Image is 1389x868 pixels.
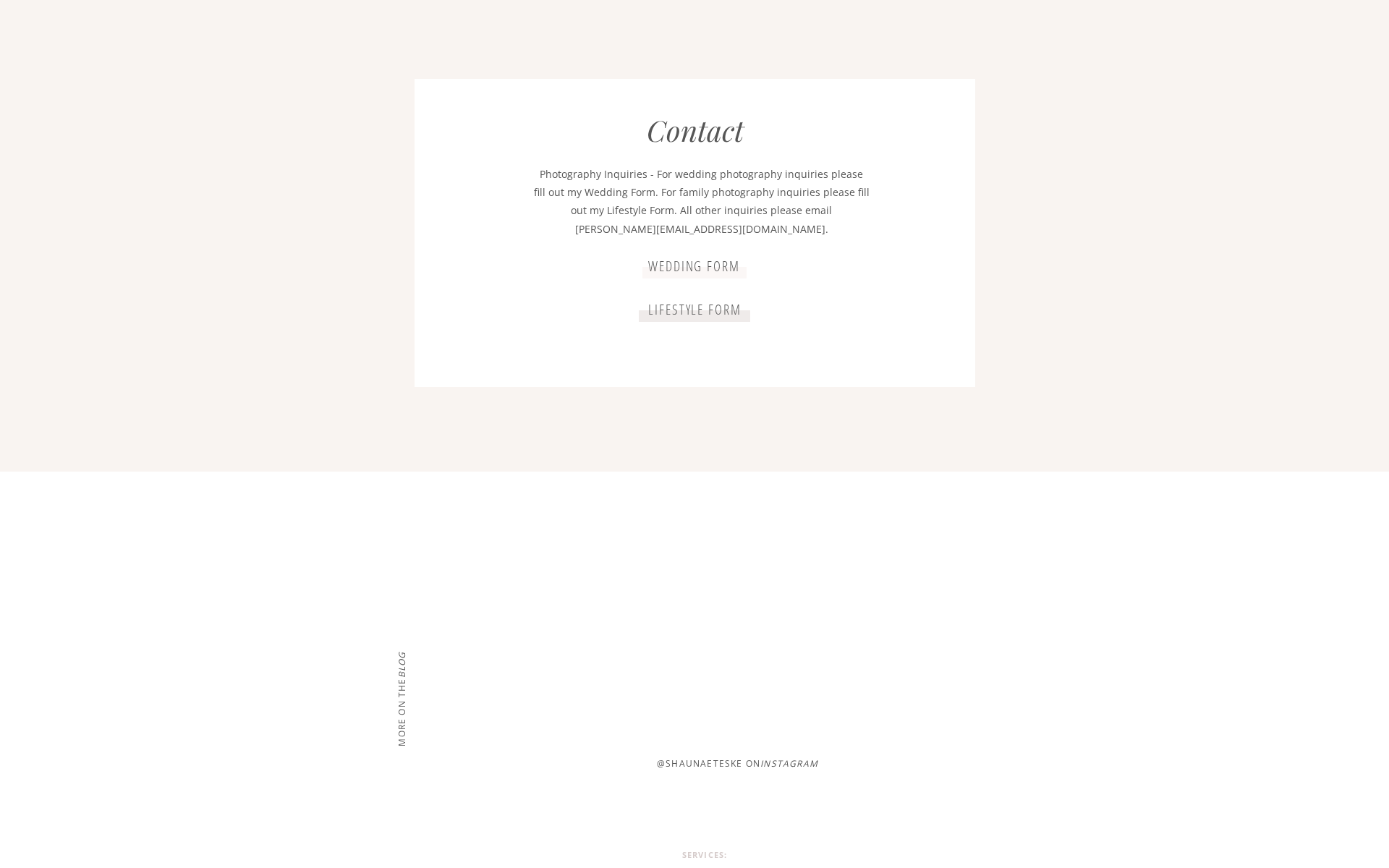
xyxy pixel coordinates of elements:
[657,756,940,770] p: @shaunaeteske on
[533,165,870,240] p: Photography Inquiries - For wedding photography inquiries please fill out my Wedding Form. For fa...
[760,757,818,770] i: Instagram
[657,756,940,770] a: @shaunaeteske onInstagram
[396,651,408,678] i: blog
[640,302,749,317] a: lifestyle form
[639,113,751,148] h2: Contact
[682,849,727,860] b: services:
[394,595,408,746] a: more on theblog
[642,258,746,273] a: wedding form
[394,595,408,746] p: more on the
